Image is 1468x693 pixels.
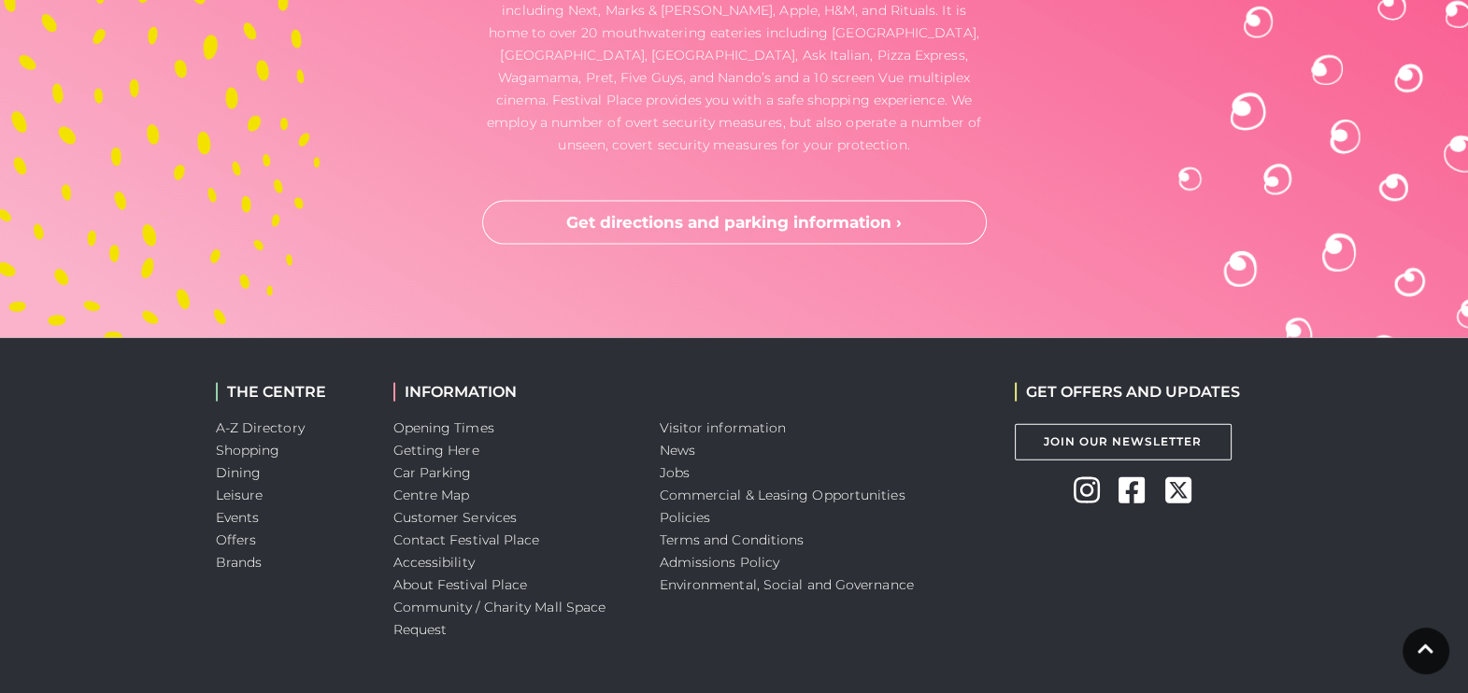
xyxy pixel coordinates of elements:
[216,487,264,503] a: Leisure
[393,419,494,436] a: Opening Times
[393,464,472,481] a: Car Parking
[393,509,518,526] a: Customer Services
[216,419,305,436] a: A-Z Directory
[216,531,257,548] a: Offers
[660,554,780,571] a: Admissions Policy
[393,487,470,503] a: Centre Map
[393,576,528,593] a: About Festival Place
[393,554,475,571] a: Accessibility
[216,464,262,481] a: Dining
[216,554,263,571] a: Brands
[393,383,632,401] h2: INFORMATION
[1015,424,1232,460] a: Join Our Newsletter
[216,383,365,401] h2: THE CENTRE
[216,442,280,459] a: Shopping
[660,509,711,526] a: Policies
[660,442,695,459] a: News
[660,576,914,593] a: Environmental, Social and Governance
[216,509,260,526] a: Events
[393,442,479,459] a: Getting Here
[660,487,905,503] a: Commercial & Leasing Opportunities
[1015,383,1240,401] h2: GET OFFERS AND UPDATES
[393,599,606,638] a: Community / Charity Mall Space Request
[660,464,690,481] a: Jobs
[660,419,787,436] a: Visitor information
[660,531,805,548] a: Terms and Conditions
[482,201,987,246] a: Get directions and parking information ›
[393,531,540,548] a: Contact Festival Place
